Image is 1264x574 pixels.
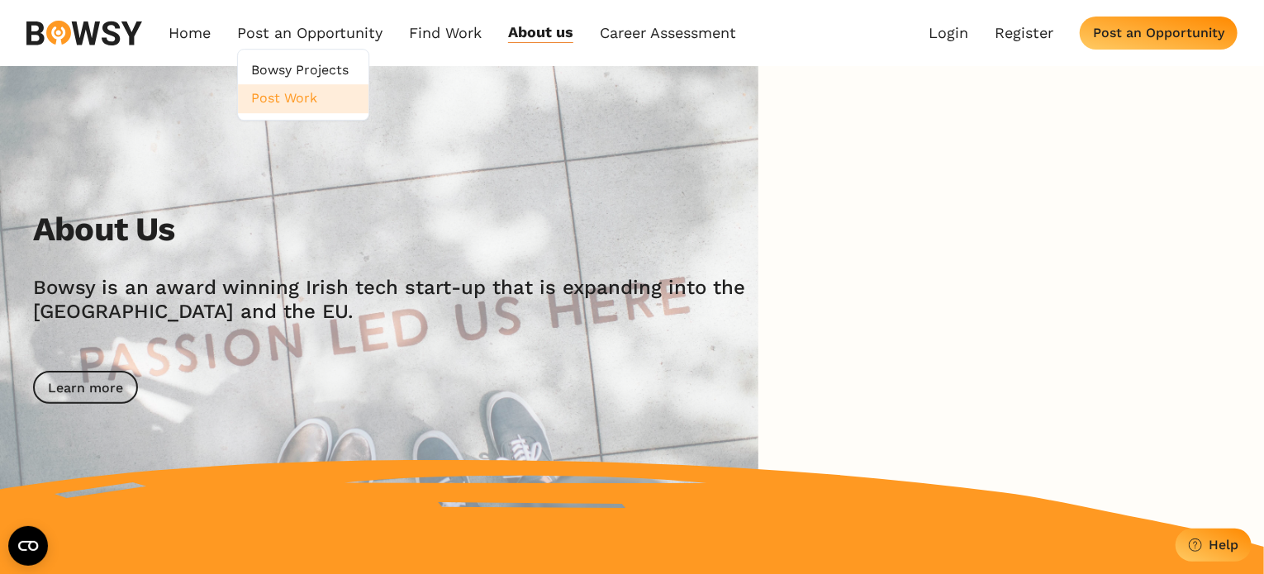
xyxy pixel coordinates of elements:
button: Help [1176,529,1252,562]
div: Learn more [48,380,123,396]
button: Open CMP widget [8,526,48,566]
a: Register [995,24,1053,42]
a: Bowsy Projects [238,56,368,84]
a: Home [169,23,211,42]
a: Post Work [238,85,368,113]
div: Help [1209,537,1238,553]
button: Post an Opportunity [1080,17,1238,50]
h2: About Us [33,210,175,249]
button: Learn more [33,371,138,404]
a: Career Assessment [600,23,736,42]
div: Post an Opportunity [1093,25,1224,40]
h2: Bowsy is an award winning Irish tech start-up that is expanding into the [GEOGRAPHIC_DATA] and th... [33,276,813,324]
a: Login [929,24,968,42]
img: svg%3e [26,21,142,45]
